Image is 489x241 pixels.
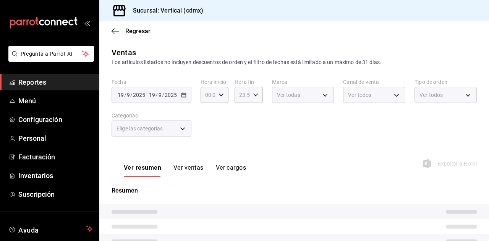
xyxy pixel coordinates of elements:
span: Reportes [18,77,93,87]
span: - [146,92,148,98]
span: Pregunta a Parrot AI [21,50,82,58]
span: Facturación [18,152,93,162]
h3: Sucursal: Vertical (cdmx) [127,6,203,15]
input: -- [158,92,162,98]
span: / [162,92,164,98]
span: Menú [18,96,93,106]
button: Regresar [112,27,151,35]
span: / [130,92,133,98]
input: -- [149,92,155,98]
span: Configuración [18,114,93,125]
input: -- [117,92,124,98]
span: Personal [18,133,93,143]
span: Suscripción [18,189,93,199]
span: / [155,92,158,98]
label: Tipo de orden [415,79,477,85]
span: Ver todas [277,91,300,99]
a: Pregunta a Parrot AI [5,55,94,63]
label: Canal de venta [343,79,405,85]
input: ---- [164,92,177,98]
button: Ver ventas [173,164,204,177]
span: Ayuda [18,224,83,233]
input: -- [126,92,130,98]
span: / [124,92,126,98]
div: Ventas [112,47,136,58]
span: Elige las categorías [117,125,163,132]
span: Ver todos [348,91,371,99]
p: Resumen [112,186,477,195]
span: Inventarios [18,170,93,181]
div: Los artículos listados no incluyen descuentos de orden y el filtro de fechas está limitado a un m... [112,58,477,66]
span: Ver todos [419,91,443,99]
input: ---- [133,92,146,98]
label: Marca [272,79,334,85]
button: Ver resumen [124,164,161,177]
span: Regresar [125,27,151,35]
button: Pregunta a Parrot AI [8,46,94,62]
div: navigation tabs [124,164,246,177]
label: Categorías [112,113,191,118]
label: Hora fin [235,79,262,85]
label: Fecha [112,79,191,85]
label: Hora inicio [201,79,228,85]
button: open_drawer_menu [84,20,90,26]
button: Ver cargos [216,164,246,177]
